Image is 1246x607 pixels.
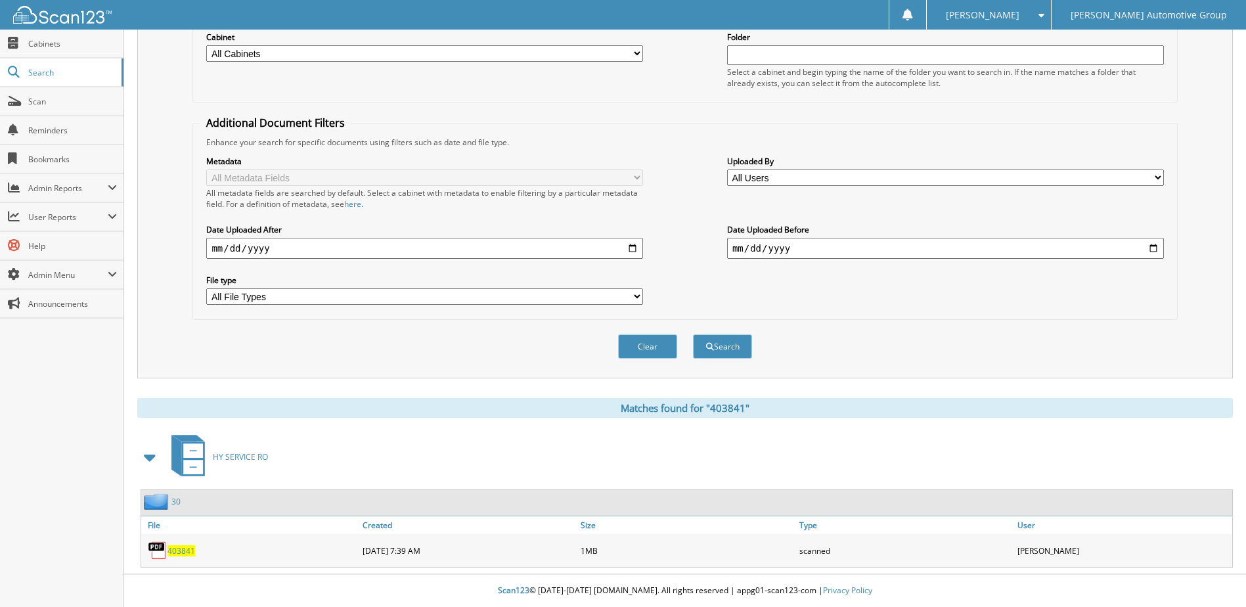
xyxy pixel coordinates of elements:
button: Search [693,334,752,359]
iframe: Chat Widget [1180,544,1246,607]
div: 1MB [577,537,795,564]
a: Created [359,516,577,534]
label: Date Uploaded Before [727,224,1164,235]
a: 403841 [167,545,195,556]
span: [PERSON_NAME] Automotive Group [1071,11,1227,19]
div: Select a cabinet and begin typing the name of the folder you want to search in. If the name match... [727,66,1164,89]
span: Bookmarks [28,154,117,165]
a: Type [796,516,1014,534]
div: scanned [796,537,1014,564]
div: Enhance your search for specific documents using filters such as date and file type. [200,137,1170,148]
button: Clear [618,334,677,359]
div: Matches found for "403841" [137,398,1233,418]
span: Cabinets [28,38,117,49]
a: User [1014,516,1232,534]
img: PDF.png [148,541,167,560]
a: File [141,516,359,534]
a: HY SERVICE RO [164,431,268,483]
label: Folder [727,32,1164,43]
span: User Reports [28,212,108,223]
div: [DATE] 7:39 AM [359,537,577,564]
a: Size [577,516,795,534]
label: Cabinet [206,32,643,43]
span: Scan123 [498,585,529,596]
input: start [206,238,643,259]
img: folder2.png [144,493,171,510]
a: 30 [171,496,181,507]
span: Admin Reports [28,183,108,194]
label: Uploaded By [727,156,1164,167]
div: [PERSON_NAME] [1014,537,1232,564]
span: Scan [28,96,117,107]
label: File type [206,275,643,286]
a: Privacy Policy [823,585,872,596]
div: © [DATE]-[DATE] [DOMAIN_NAME]. All rights reserved | appg01-scan123-com | [124,575,1246,607]
span: Admin Menu [28,269,108,281]
input: end [727,238,1164,259]
img: scan123-logo-white.svg [13,6,112,24]
legend: Additional Document Filters [200,116,351,130]
span: Help [28,240,117,252]
div: All metadata fields are searched by default. Select a cabinet with metadata to enable filtering b... [206,187,643,210]
span: [PERSON_NAME] [946,11,1019,19]
span: Reminders [28,125,117,136]
a: here [344,198,361,210]
label: Metadata [206,156,643,167]
span: Search [28,67,115,78]
label: Date Uploaded After [206,224,643,235]
span: Announcements [28,298,117,309]
span: HY SERVICE RO [213,451,268,462]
